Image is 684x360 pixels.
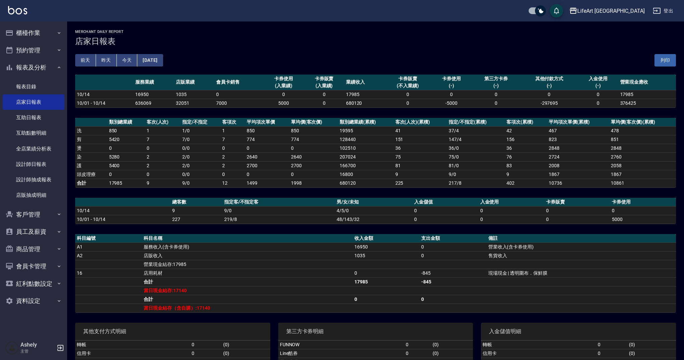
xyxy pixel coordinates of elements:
td: 2 / 0 [181,152,221,161]
td: 16950 [134,90,174,99]
td: 1867 [547,170,609,179]
td: 1499 [245,179,289,187]
table: a dense table [75,234,676,313]
td: 店用耗材 [142,269,353,277]
td: A2 [75,251,142,260]
td: 851 [609,135,676,144]
td: 2008 [547,161,609,170]
a: 報表目錄 [3,79,64,94]
td: 0 [412,215,478,224]
td: 0 / 0 [181,170,221,179]
span: 第三方卡券明細 [286,328,465,335]
td: 5400 [107,161,145,170]
th: 營業現金應收 [619,75,676,90]
td: 9 [145,179,181,187]
td: ( 0 ) [627,341,676,349]
th: 平均項次單價 [245,118,289,127]
td: 9 [505,170,547,179]
th: 業績收入 [344,75,385,90]
td: 166700 [338,161,393,170]
th: 店販業績 [174,75,214,90]
th: 單均價(客次價) [289,118,338,127]
td: 0 [190,341,221,349]
td: 478 [609,126,676,135]
td: 店販收入 [142,251,353,260]
td: 36 / 0 [447,144,505,152]
button: 紅利點數設定 [3,275,64,292]
td: 0 [221,144,245,152]
a: 互助日報表 [3,110,64,125]
td: FUNNOW [278,341,404,349]
td: 售貨收入 [487,251,676,260]
td: 0 [521,90,578,99]
div: 卡券販賣 [386,75,429,82]
td: 染 [75,152,107,161]
td: 2058 [609,161,676,170]
img: Person [5,341,19,355]
td: 0 [304,99,344,107]
th: 支出金額 [420,234,486,243]
td: -297695 [521,99,578,107]
td: 0 [107,144,145,152]
th: 類別總業績 [107,118,145,127]
td: 5280 [107,152,145,161]
span: 入金儲值明細 [489,328,668,335]
td: 0 [385,90,431,99]
td: 850 [245,126,289,135]
td: 0 [472,99,521,107]
td: 207024 [338,152,393,161]
td: 7000 [214,99,263,107]
td: Line酷券 [278,349,404,358]
td: 83 [505,161,547,170]
button: 客戶管理 [3,206,64,223]
td: 37 / 4 [447,126,505,135]
th: 客項次 [221,118,245,127]
td: 17985 [344,90,385,99]
th: 指定/不指定 [181,118,221,127]
td: 營業現金結存:17985 [142,260,353,269]
td: 32051 [174,99,214,107]
td: 156 [505,135,547,144]
table: a dense table [75,118,676,188]
td: 營業收入(含卡券使用) [487,242,676,251]
button: 資料設定 [3,292,64,310]
td: 信用卡 [75,349,190,358]
div: 卡券使用 [433,75,470,82]
td: 774 [289,135,338,144]
th: 客項次(累積) [505,118,547,127]
h2: Merchant Daily Report [75,30,676,34]
td: 16950 [353,242,420,251]
button: 列印 [654,54,676,66]
td: 17985 [619,90,676,99]
td: 0 [263,90,304,99]
button: 今天 [117,54,138,66]
td: 0 [304,90,344,99]
td: 0 [190,349,221,358]
td: 合計 [142,277,353,286]
button: 會員卡管理 [3,258,64,275]
div: 其他付款方式 [522,75,576,82]
th: 卡券使用 [610,198,676,207]
th: 客次(人次) [145,118,181,127]
td: 10861 [609,179,676,187]
td: 0 [479,215,544,224]
th: 卡券販賣 [544,198,610,207]
div: (-) [522,82,576,89]
div: 卡券販賣 [305,75,342,82]
td: 16 [75,269,142,277]
td: 1 [145,126,181,135]
td: 信用卡 [481,349,596,358]
td: 0 [431,90,472,99]
td: 洗 [75,126,107,135]
td: 402 [505,179,547,187]
button: 登出 [650,5,676,17]
td: 467 [547,126,609,135]
button: 商品管理 [3,240,64,258]
td: 當日現金結存:17140 [142,286,353,295]
td: 0 [420,242,486,251]
td: 102510 [338,144,393,152]
td: 10736 [547,179,609,187]
td: 0 [107,170,145,179]
td: 217/8 [447,179,505,187]
td: 合計 [142,295,353,304]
